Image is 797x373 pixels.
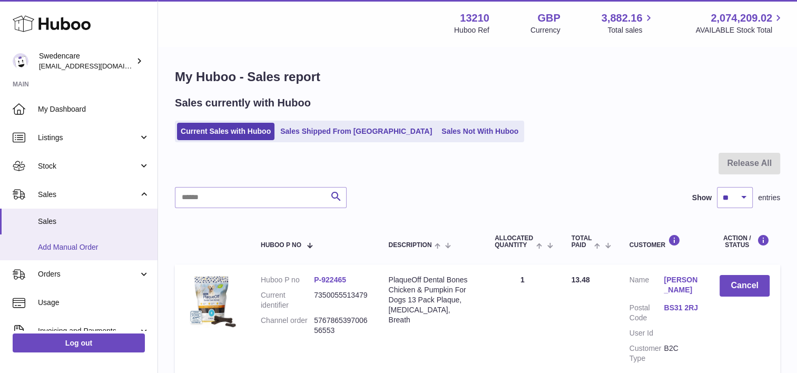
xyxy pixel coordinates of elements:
span: Usage [38,298,150,308]
dt: Current identifier [261,290,314,310]
label: Show [692,193,712,203]
dt: Postal Code [629,303,664,323]
div: Huboo Ref [454,25,489,35]
strong: GBP [537,11,560,25]
div: Customer [629,234,698,249]
span: My Dashboard [38,104,150,114]
a: 2,074,209.02 AVAILABLE Stock Total [695,11,784,35]
dt: Customer Type [629,343,664,364]
dt: Name [629,275,664,298]
span: Add Manual Order [38,242,150,252]
dt: User Id [629,328,664,338]
dd: B2C [664,343,698,364]
span: 13.48 [572,276,590,284]
div: Swedencare [39,51,134,71]
a: Sales Shipped From [GEOGRAPHIC_DATA] [277,123,436,140]
h2: Sales currently with Huboo [175,96,311,110]
div: PlaqueOff Dental Bones Chicken & Pumpkin For Dogs 13 Pack Plaque, [MEDICAL_DATA], Breath [388,275,474,325]
div: Action / Status [720,234,770,249]
span: Sales [38,217,150,227]
a: 3,882.16 Total sales [602,11,655,35]
div: Currency [530,25,560,35]
span: Invoicing and Payments [38,326,139,336]
span: 2,074,209.02 [711,11,772,25]
button: Cancel [720,275,770,297]
span: entries [758,193,780,203]
span: Description [388,242,431,249]
span: Total sales [607,25,654,35]
span: ALLOCATED Quantity [495,235,534,249]
span: Listings [38,133,139,143]
dt: Huboo P no [261,275,314,285]
span: Stock [38,161,139,171]
a: Current Sales with Huboo [177,123,274,140]
img: $_57.JPG [185,275,238,328]
dd: 7350055513479 [314,290,367,310]
span: Sales [38,190,139,200]
span: AVAILABLE Stock Total [695,25,784,35]
h1: My Huboo - Sales report [175,68,780,85]
a: BS31 2RJ [664,303,698,313]
span: Orders [38,269,139,279]
a: Log out [13,333,145,352]
strong: 13210 [460,11,489,25]
span: Total paid [572,235,592,249]
a: Sales Not With Huboo [438,123,522,140]
dt: Channel order [261,316,314,336]
a: [PERSON_NAME] [664,275,698,295]
span: 3,882.16 [602,11,643,25]
a: P-922465 [314,276,346,284]
span: [EMAIL_ADDRESS][DOMAIN_NAME] [39,62,155,70]
dd: 576786539700656553 [314,316,367,336]
span: Huboo P no [261,242,301,249]
img: gemma.horsfield@swedencare.co.uk [13,53,28,69]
